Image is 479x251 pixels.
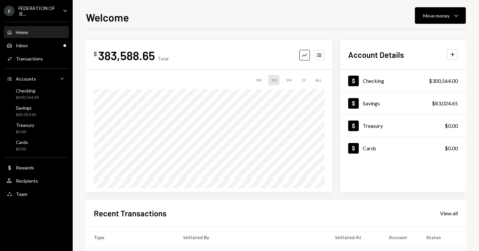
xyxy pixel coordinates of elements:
[445,144,458,152] div: $0.00
[283,75,295,85] div: 3M
[299,75,309,85] div: 1Y
[268,75,279,85] div: 1M
[18,5,57,17] div: FEDERATION OF JE...
[16,112,36,118] div: $83,024.65
[16,43,28,48] div: Inbox
[340,70,466,92] a: Checking$300,564.00
[4,6,15,16] div: F
[16,105,36,111] div: Savings
[340,92,466,114] a: Savings$83,024.65
[16,139,28,145] div: Cards
[4,86,69,102] a: Checking$300,564.00
[4,39,69,51] a: Inbox
[381,227,418,248] th: Account
[86,11,129,24] h1: Welcome
[16,29,28,35] div: Home
[98,48,155,63] div: 383,588.65
[16,88,39,93] div: Checking
[4,26,69,38] a: Home
[16,146,28,152] div: $0.00
[16,76,36,82] div: Accounts
[94,51,97,57] div: $
[429,77,458,85] div: $300,564.00
[440,210,458,217] div: View all
[4,53,69,64] a: Transactions
[348,49,404,60] h2: Account Details
[16,122,34,128] div: Treasury
[340,137,466,159] a: Cards$0.00
[4,120,69,136] a: Treasury$0.00
[16,56,43,61] div: Transactions
[175,227,327,248] th: Initiated By
[16,129,34,135] div: $0.00
[327,227,381,248] th: Initiated At
[16,191,27,197] div: Team
[86,227,175,248] th: Type
[340,115,466,137] a: Treasury$0.00
[16,178,38,184] div: Recipients
[253,75,264,85] div: 1W
[440,209,458,217] a: View all
[16,165,34,170] div: Rewards
[363,100,380,106] div: Savings
[94,208,166,219] h2: Recent Transactions
[363,123,383,129] div: Treasury
[432,99,458,107] div: $83,024.65
[158,56,168,61] div: Total
[4,137,69,153] a: Cards$0.00
[4,103,69,119] a: Savings$83,024.65
[445,122,458,130] div: $0.00
[363,145,376,151] div: Cards
[415,7,466,24] button: Move money
[4,188,69,200] a: Team
[423,12,450,19] div: Move money
[313,75,324,85] div: ALL
[4,175,69,187] a: Recipients
[16,95,39,100] div: $300,564.00
[363,78,384,84] div: Checking
[4,73,69,85] a: Accounts
[418,227,466,248] th: Status
[4,161,69,173] a: Rewards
